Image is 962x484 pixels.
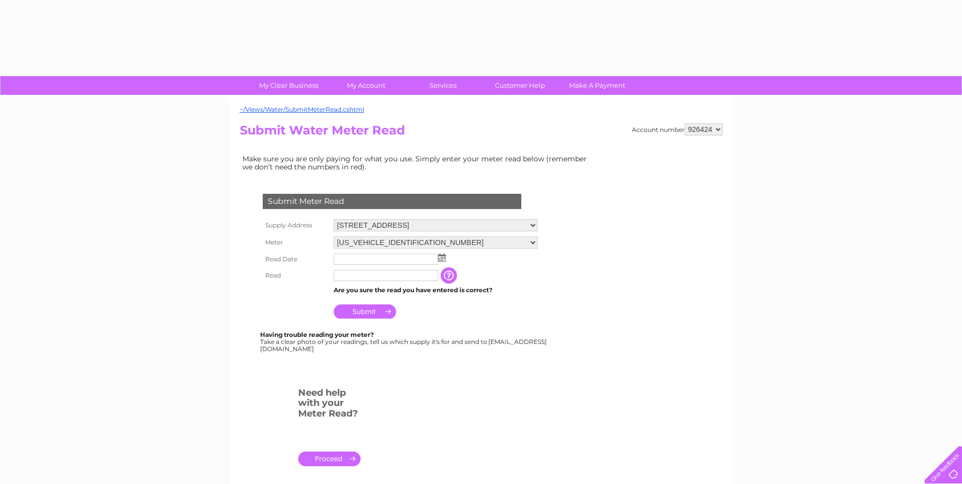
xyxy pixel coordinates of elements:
[240,152,595,174] td: Make sure you are only paying for what you use. Simply enter your meter read below (remember we d...
[240,106,364,113] a: ~/Views/Water/SubmitMeterRead.cshtml
[260,267,331,284] th: Read
[632,123,723,135] div: Account number
[298,452,361,466] a: .
[334,304,396,319] input: Submit
[260,234,331,251] th: Meter
[438,254,446,262] img: ...
[555,76,639,95] a: Make A Payment
[260,217,331,234] th: Supply Address
[247,76,331,95] a: My Clear Business
[260,251,331,267] th: Read Date
[331,284,540,297] td: Are you sure the read you have entered is correct?
[401,76,485,95] a: Services
[441,267,459,284] input: Information
[298,386,361,424] h3: Need help with your Meter Read?
[324,76,408,95] a: My Account
[260,331,374,338] b: Having trouble reading your meter?
[478,76,562,95] a: Customer Help
[240,123,723,143] h2: Submit Water Meter Read
[263,194,521,209] div: Submit Meter Read
[260,331,548,352] div: Take a clear photo of your readings, tell us which supply it's for and send to [EMAIL_ADDRESS][DO...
